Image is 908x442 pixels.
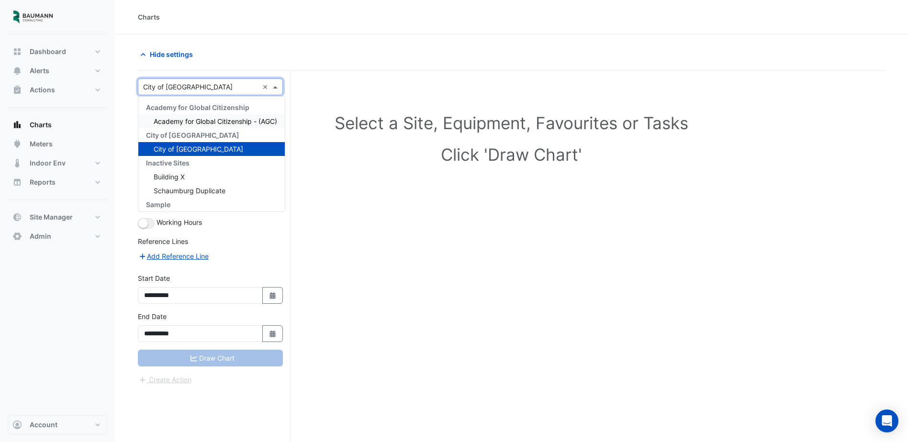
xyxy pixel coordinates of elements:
span: Reports [30,177,56,187]
app-icon: Charts [12,120,22,130]
button: Dashboard [8,42,107,61]
span: Working Hours [157,218,202,226]
span: Indoor Env [30,158,66,168]
span: Inactive Sites [146,159,190,167]
h1: Click 'Draw Chart' [159,144,864,165]
app-icon: Actions [12,85,22,95]
span: Admin [30,232,51,241]
app-icon: Alerts [12,66,22,76]
h1: Select a Site, Equipment, Favourites or Tasks [159,113,864,133]
ng-dropdown-panel: Options list [138,96,285,212]
button: Admin [8,227,107,246]
label: Start Date [138,273,170,283]
fa-icon: Select Date [269,291,277,299]
span: Hide settings [150,49,193,59]
span: Account [30,420,57,430]
app-icon: Indoor Env [12,158,22,168]
span: Dashboard [30,47,66,56]
app-icon: Meters [12,139,22,149]
span: Alerts [30,66,49,76]
div: Charts [138,12,160,22]
span: Schaumburg Duplicate [154,187,225,195]
button: Meters [8,134,107,154]
div: Open Intercom Messenger [875,409,898,432]
button: Alerts [8,61,107,80]
span: Meters [30,139,53,149]
span: Academy for Global Citizenship [146,103,249,111]
button: Actions [8,80,107,99]
fa-icon: Select Date [269,330,277,338]
button: Charts [8,115,107,134]
app-icon: Admin [12,232,22,241]
button: Add Reference Line [138,251,209,262]
app-icon: Dashboard [12,47,22,56]
button: Account [8,415,107,434]
button: Hide settings [138,46,199,63]
span: Site Manager [30,212,73,222]
img: Company Logo [11,8,55,27]
span: Clear [262,82,270,92]
span: Actions [30,85,55,95]
label: End Date [138,311,167,321]
span: Building X [154,173,185,181]
span: City of [GEOGRAPHIC_DATA] [146,131,239,139]
app-icon: Reports [12,177,22,187]
span: City of [GEOGRAPHIC_DATA] [154,145,243,153]
span: Charts [30,120,52,130]
app-icon: Site Manager [12,212,22,222]
button: Site Manager [8,208,107,227]
span: Academy for Global Citizenship - (AGC) [154,117,277,125]
button: Reports [8,173,107,192]
span: Sample [146,200,170,209]
label: Reference Lines [138,236,188,246]
app-escalated-ticket-create-button: Please correct errors first [138,375,192,383]
button: Indoor Env [8,154,107,173]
